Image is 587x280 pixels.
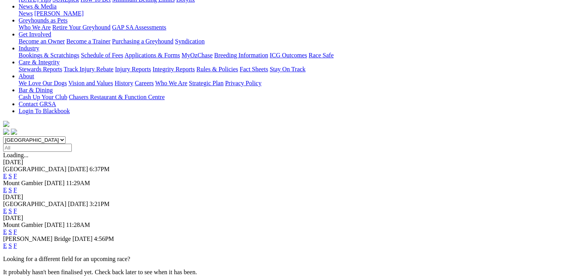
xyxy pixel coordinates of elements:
a: Track Injury Rebate [64,66,113,72]
a: Vision and Values [68,80,113,86]
a: Stay On Track [270,66,305,72]
input: Select date [3,144,72,152]
a: Integrity Reports [152,66,195,72]
a: GAP SA Assessments [112,24,166,31]
div: [DATE] [3,215,584,222]
a: Login To Blackbook [19,108,70,114]
span: [DATE] [68,201,88,207]
span: 11:29AM [66,180,90,186]
a: Who We Are [155,80,187,86]
span: [PERSON_NAME] Bridge [3,235,71,242]
img: logo-grsa-white.png [3,121,9,127]
a: News & Media [19,3,57,10]
a: Strategic Plan [189,80,223,86]
span: Loading... [3,152,28,158]
a: Contact GRSA [19,101,56,107]
a: E [3,173,7,179]
div: About [19,80,584,87]
a: Bar & Dining [19,87,53,93]
img: twitter.svg [11,129,17,135]
a: Become a Trainer [66,38,111,45]
a: Industry [19,45,39,52]
a: News [19,10,33,17]
a: E [3,228,7,235]
span: 4:56PM [94,235,114,242]
a: Applications & Forms [125,52,180,58]
a: Schedule of Fees [81,52,123,58]
span: [DATE] [45,180,65,186]
span: [DATE] [68,166,88,172]
a: About [19,73,34,79]
a: We Love Our Dogs [19,80,67,86]
partial: It probably hasn't been finalised yet. Check back later to see when it has been. [3,269,197,275]
span: [DATE] [73,235,93,242]
span: Mount Gambier [3,222,43,228]
a: Become an Owner [19,38,65,45]
a: Bookings & Scratchings [19,52,79,58]
span: 11:28AM [66,222,90,228]
a: ICG Outcomes [270,52,307,58]
a: E [3,208,7,214]
span: Mount Gambier [3,180,43,186]
div: Bar & Dining [19,94,584,101]
a: [PERSON_NAME] [34,10,83,17]
a: Fact Sheets [240,66,268,72]
a: Get Involved [19,31,51,38]
a: Breeding Information [214,52,268,58]
a: Stewards Reports [19,66,62,72]
span: [DATE] [45,222,65,228]
a: History [114,80,133,86]
a: Care & Integrity [19,59,60,65]
a: Rules & Policies [196,66,238,72]
a: Race Safe [308,52,333,58]
a: Cash Up Your Club [19,94,67,100]
a: F [14,242,17,249]
a: S [9,187,12,193]
div: Get Involved [19,38,584,45]
a: S [9,173,12,179]
a: Privacy Policy [225,80,261,86]
div: Care & Integrity [19,66,584,73]
a: S [9,208,12,214]
a: E [3,187,7,193]
img: facebook.svg [3,129,9,135]
a: Retire Your Greyhound [52,24,111,31]
p: Looking for a different field for an upcoming race? [3,256,584,263]
a: S [9,228,12,235]
a: E [3,242,7,249]
a: F [14,228,17,235]
div: [DATE] [3,159,584,166]
a: Chasers Restaurant & Function Centre [69,94,164,100]
a: Syndication [175,38,204,45]
span: [GEOGRAPHIC_DATA] [3,201,66,207]
a: MyOzChase [182,52,213,58]
a: S [9,242,12,249]
a: Who We Are [19,24,51,31]
div: News & Media [19,10,584,17]
span: 6:37PM [90,166,110,172]
div: Greyhounds as Pets [19,24,584,31]
a: F [14,173,17,179]
a: Injury Reports [115,66,151,72]
div: [DATE] [3,194,584,201]
span: [GEOGRAPHIC_DATA] [3,166,66,172]
a: F [14,208,17,214]
a: Greyhounds as Pets [19,17,68,24]
div: Industry [19,52,584,59]
a: Purchasing a Greyhound [112,38,173,45]
a: Careers [135,80,154,86]
span: 3:21PM [90,201,110,207]
a: F [14,187,17,193]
